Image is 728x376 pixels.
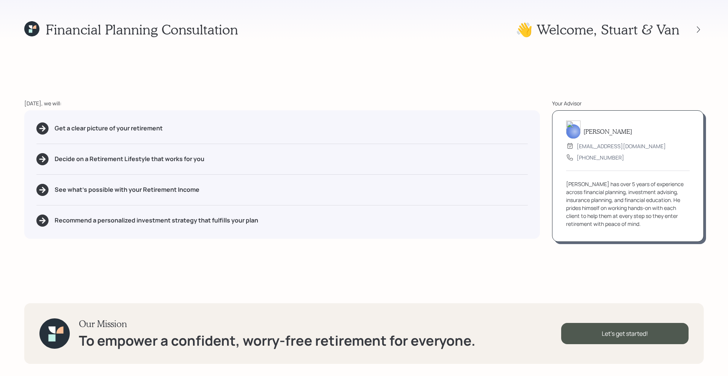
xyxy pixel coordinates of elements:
[79,332,475,349] h1: To empower a confident, worry-free retirement for everyone.
[55,217,258,224] h5: Recommend a personalized investment strategy that fulfills your plan
[24,99,540,107] div: [DATE], we will:
[584,128,632,135] h5: [PERSON_NAME]
[55,186,199,193] h5: See what's possible with your Retirement Income
[577,154,624,161] div: [PHONE_NUMBER]
[516,21,679,38] h1: 👋 Welcome , Stuart & Van
[566,121,581,139] img: michael-russo-headshot.png
[79,318,475,329] h3: Our Mission
[552,99,704,107] div: Your Advisor
[566,180,690,228] div: [PERSON_NAME] has over 5 years of experience across financial planning, investment advising, insu...
[55,125,163,132] h5: Get a clear picture of your retirement
[577,142,666,150] div: [EMAIL_ADDRESS][DOMAIN_NAME]
[55,155,204,163] h5: Decide on a Retirement Lifestyle that works for you
[561,323,689,344] div: Let's get started!
[45,21,238,38] h1: Financial Planning Consultation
